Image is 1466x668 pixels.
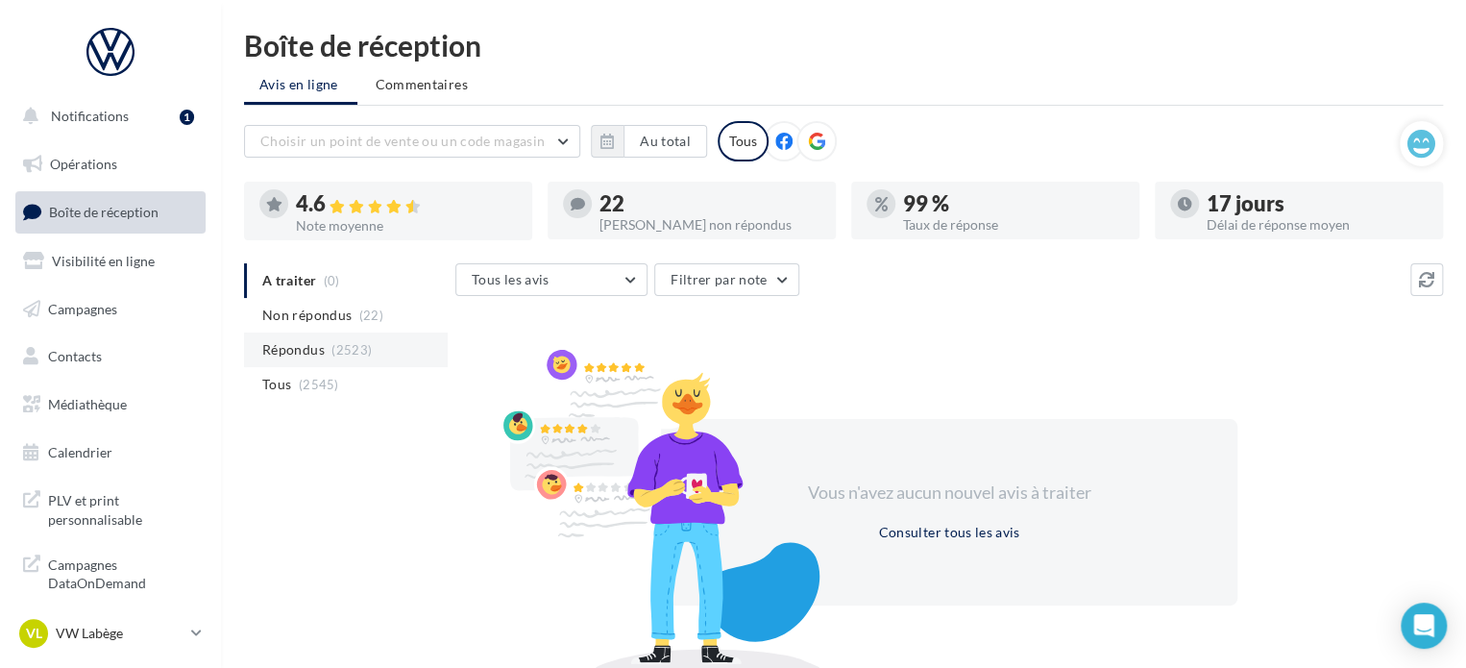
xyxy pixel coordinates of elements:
a: Opérations [12,144,209,185]
span: Opérations [50,156,117,172]
span: (2545) [299,377,339,392]
span: Tous les avis [472,271,550,287]
span: Commentaires [376,75,468,94]
div: Tous [718,121,769,161]
a: Campagnes DataOnDemand [12,544,209,601]
div: Open Intercom Messenger [1401,603,1447,649]
div: Taux de réponse [903,218,1124,232]
a: Médiathèque [12,384,209,425]
button: Au total [591,125,707,158]
span: Boîte de réception [49,204,159,220]
span: Répondus [262,340,325,359]
p: VW Labège [56,624,183,643]
a: Visibilité en ligne [12,241,209,282]
a: Campagnes [12,289,209,330]
div: [PERSON_NAME] non répondus [599,218,820,232]
div: Note moyenne [296,219,517,233]
div: Vous n'avez aucun nouvel avis à traiter [784,481,1114,506]
button: Tous les avis [455,263,647,296]
span: Campagnes DataOnDemand [48,552,198,593]
button: Filtrer par note [654,263,799,296]
button: Notifications 1 [12,96,202,136]
span: (22) [359,308,383,323]
div: 17 jours [1207,193,1428,214]
button: Au total [623,125,707,158]
a: Boîte de réception [12,191,209,233]
span: Calendrier [48,444,112,460]
div: 99 % [903,193,1124,214]
button: Choisir un point de vente ou un code magasin [244,125,580,158]
a: VL VW Labège [15,615,206,652]
span: PLV et print personnalisable [48,487,198,529]
div: 1 [180,110,194,125]
span: Contacts [48,348,102,364]
div: 22 [599,193,820,214]
span: Médiathèque [48,396,127,412]
span: (2523) [331,342,372,358]
span: Visibilité en ligne [52,253,155,269]
div: 4.6 [296,193,517,215]
span: Choisir un point de vente ou un code magasin [260,133,545,149]
a: PLV et print personnalisable [12,480,209,536]
button: Consulter tous les avis [870,521,1027,544]
span: Non répondus [262,306,352,325]
a: Contacts [12,336,209,377]
span: Tous [262,375,291,394]
div: Délai de réponse moyen [1207,218,1428,232]
span: VL [26,624,42,643]
div: Boîte de réception [244,31,1443,60]
span: Campagnes [48,300,117,316]
a: Calendrier [12,433,209,473]
span: Notifications [51,108,129,124]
